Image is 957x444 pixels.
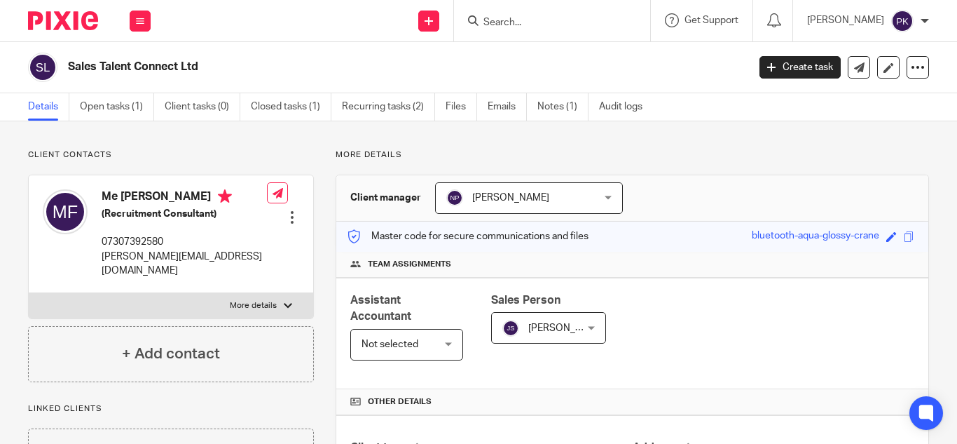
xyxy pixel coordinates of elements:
[68,60,605,74] h2: Sales Talent Connect Ltd
[891,10,914,32] img: svg%3E
[336,149,929,161] p: More details
[347,229,588,243] p: Master code for secure communications and files
[350,191,421,205] h3: Client manager
[251,93,331,121] a: Closed tasks (1)
[491,295,560,306] span: Sales Person
[43,189,88,234] img: svg%3E
[230,300,277,311] p: More details
[102,250,267,278] p: [PERSON_NAME][EMAIL_ADDRESS][DOMAIN_NAME]
[28,53,57,82] img: svg%3E
[488,93,527,121] a: Emails
[102,235,267,249] p: 07307392580
[482,17,608,29] input: Search
[165,93,240,121] a: Client tasks (0)
[472,193,549,203] span: [PERSON_NAME]
[122,343,220,365] h4: + Add contact
[102,207,267,221] h5: (Recruitment Consultant)
[218,189,232,203] i: Primary
[752,229,879,245] div: bluetooth-aqua-glossy-crane
[368,396,432,408] span: Other details
[28,93,69,121] a: Details
[362,339,418,349] span: Not selected
[350,295,411,322] span: Assistant Accountant
[28,403,314,415] p: Linked clients
[368,259,451,270] span: Team assignments
[599,93,653,121] a: Audit logs
[537,93,588,121] a: Notes (1)
[80,93,154,121] a: Open tasks (1)
[342,93,435,121] a: Recurring tasks (2)
[502,320,519,337] img: svg%3E
[528,323,605,333] span: [PERSON_NAME]
[446,93,477,121] a: Files
[759,56,841,79] a: Create task
[684,15,738,25] span: Get Support
[28,149,314,161] p: Client contacts
[807,13,884,27] p: [PERSON_NAME]
[102,189,267,207] h4: Me [PERSON_NAME]
[446,189,463,206] img: svg%3E
[28,11,98,30] img: Pixie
